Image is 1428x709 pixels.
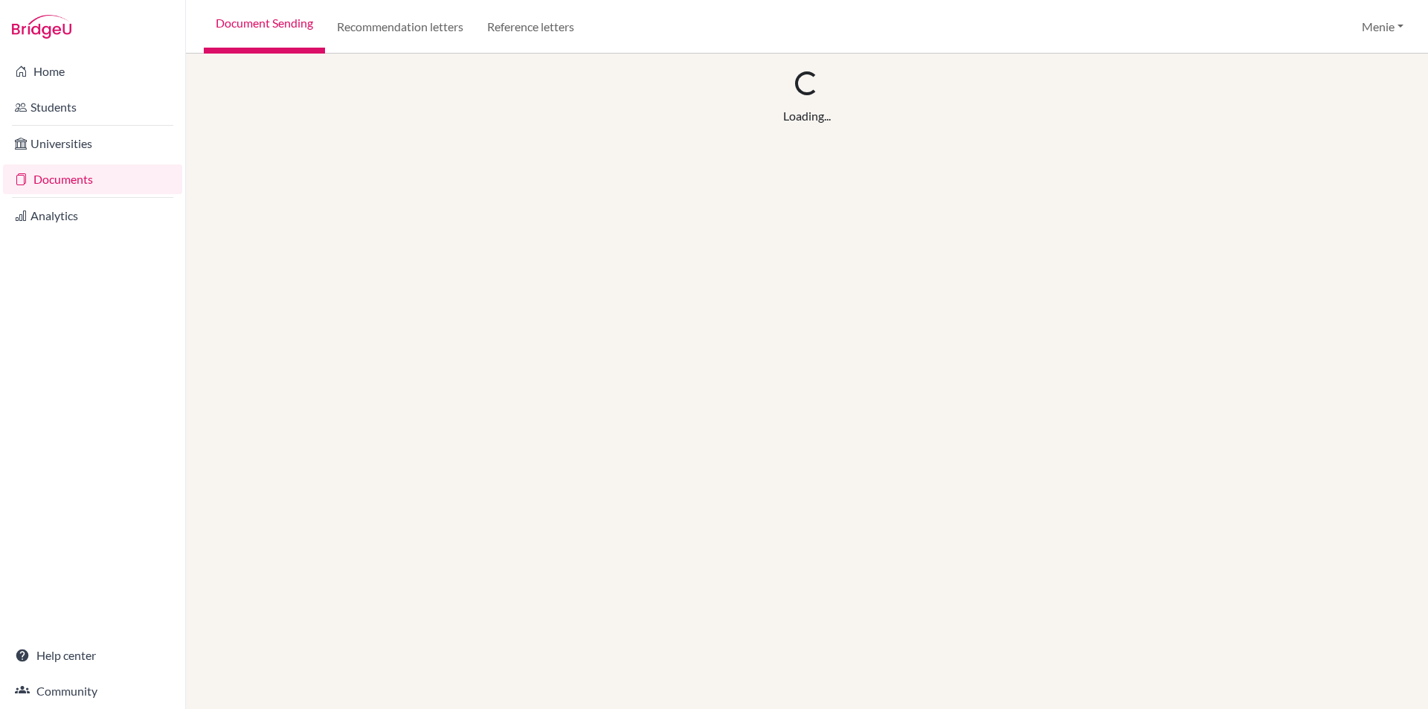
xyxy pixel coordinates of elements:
img: Bridge-U [12,15,71,39]
a: Analytics [3,201,182,231]
a: Help center [3,641,182,670]
a: Community [3,676,182,706]
a: Students [3,92,182,122]
a: Documents [3,164,182,194]
button: Menie [1355,13,1410,41]
div: Loading... [783,107,831,125]
a: Universities [3,129,182,158]
a: Home [3,57,182,86]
